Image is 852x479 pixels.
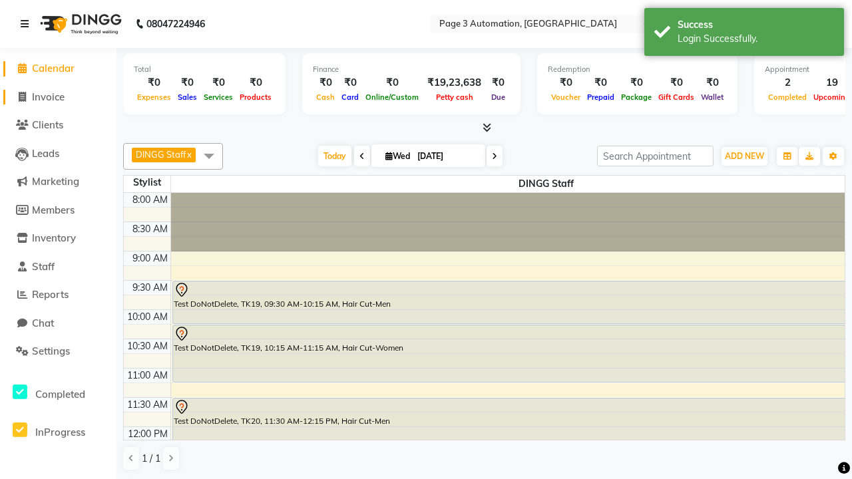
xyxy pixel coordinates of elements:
[422,75,487,90] div: ₹19,23,638
[124,369,170,383] div: 11:00 AM
[3,316,113,331] a: Chat
[3,118,113,133] a: Clients
[584,75,618,90] div: ₹0
[130,251,170,265] div: 9:00 AM
[548,64,727,75] div: Redemption
[32,317,54,329] span: Chat
[32,90,65,103] span: Invoice
[35,426,85,438] span: InProgress
[597,146,714,166] input: Search Appointment
[548,75,584,90] div: ₹0
[130,222,170,236] div: 8:30 AM
[200,75,236,90] div: ₹0
[678,18,834,32] div: Success
[124,339,170,353] div: 10:30 AM
[32,175,79,188] span: Marketing
[487,75,510,90] div: ₹0
[698,75,727,90] div: ₹0
[413,146,480,166] input: 2025-10-01
[174,75,200,90] div: ₹0
[382,151,413,161] span: Wed
[32,118,63,131] span: Clients
[34,5,125,43] img: logo
[3,90,113,105] a: Invoice
[765,75,810,90] div: 2
[32,345,70,357] span: Settings
[32,204,75,216] span: Members
[200,92,236,102] span: Services
[32,62,75,75] span: Calendar
[3,203,113,218] a: Members
[174,92,200,102] span: Sales
[338,75,362,90] div: ₹0
[125,427,170,441] div: 12:00 PM
[130,281,170,295] div: 9:30 AM
[3,174,113,190] a: Marketing
[313,64,510,75] div: Finance
[362,75,422,90] div: ₹0
[725,151,764,161] span: ADD NEW
[618,92,655,102] span: Package
[142,452,160,466] span: 1 / 1
[3,259,113,275] a: Staff
[32,260,55,273] span: Staff
[698,92,727,102] span: Wallet
[32,288,69,301] span: Reports
[134,92,174,102] span: Expenses
[146,5,205,43] b: 08047224946
[618,75,655,90] div: ₹0
[134,64,275,75] div: Total
[124,310,170,324] div: 10:00 AM
[236,92,275,102] span: Products
[678,32,834,46] div: Login Successfully.
[318,146,351,166] span: Today
[35,388,85,400] span: Completed
[236,75,275,90] div: ₹0
[584,92,618,102] span: Prepaid
[722,147,767,166] button: ADD NEW
[765,92,810,102] span: Completed
[655,92,698,102] span: Gift Cards
[313,92,338,102] span: Cash
[338,92,362,102] span: Card
[124,176,170,190] div: Stylist
[548,92,584,102] span: Voucher
[32,232,76,244] span: Inventory
[3,287,113,303] a: Reports
[3,231,113,246] a: Inventory
[130,193,170,207] div: 8:00 AM
[488,92,509,102] span: Due
[655,75,698,90] div: ₹0
[433,92,477,102] span: Petty cash
[136,149,186,160] span: DINGG Staff
[124,398,170,412] div: 11:30 AM
[3,344,113,359] a: Settings
[32,147,59,160] span: Leads
[313,75,338,90] div: ₹0
[3,61,113,77] a: Calendar
[362,92,422,102] span: Online/Custom
[186,149,192,160] a: x
[3,146,113,162] a: Leads
[134,75,174,90] div: ₹0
